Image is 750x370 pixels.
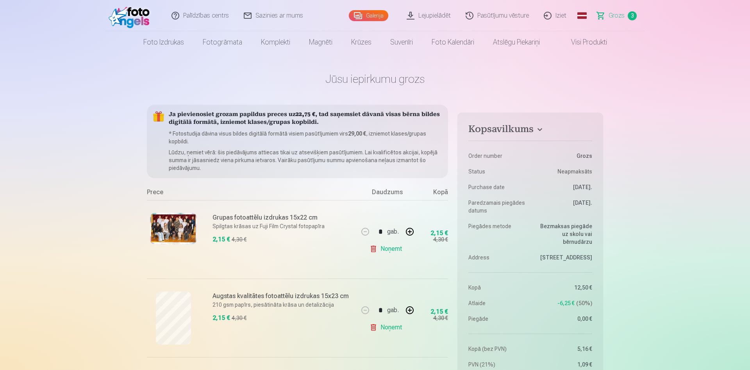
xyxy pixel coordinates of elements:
dt: Paredzamais piegādes datums [468,199,527,214]
dt: Status [468,168,527,175]
a: Atslēgu piekariņi [484,31,549,53]
div: 2,15 € [430,309,448,314]
img: /fa1 [109,3,154,28]
div: 4,30 € [433,314,448,322]
a: Noņemt [370,320,405,335]
div: gab. [387,301,399,320]
p: Spilgtas krāsas uz Fuji Film Crystal fotopapīra [212,222,354,230]
div: 4,30 € [232,314,246,322]
a: Foto izdrukas [134,31,193,53]
div: Prece [147,188,358,200]
dt: Kopā [468,284,527,291]
div: Kopā [417,188,448,200]
p: * Fotostudija dāvina visus bildes digitālā formātā visiem pasūtījumiem virs , izniemot klases/gru... [169,130,442,145]
dt: Address [468,254,527,261]
dd: Grozs [534,152,592,160]
p: Lūdzu, ņemiet vērā: šis piedāvājums attiecas tikai uz atsevišķiem pasūtījumiem. Lai kvalificētos ... [169,148,442,172]
b: 22,75 € [296,112,315,118]
div: 4,30 € [433,236,448,243]
span: 3 [628,11,637,20]
a: Krūzes [342,31,381,53]
h6: Grupas fotoattēlu izdrukas 15x22 cm [212,213,354,222]
dt: PVN (21%) [468,361,527,368]
a: Galerija [349,10,388,21]
h5: Ja pievienosiet grozam papildus preces uz , tad saņemsiet dāvanā visas bērna bildes digitālā form... [169,111,442,127]
dt: Piegāde [468,315,527,323]
h1: Jūsu iepirkumu grozs [147,72,603,86]
a: Magnēti [300,31,342,53]
dt: Kopā (bez PVN) [468,345,527,353]
span: -6,25 € [557,299,575,307]
dt: Piegādes metode [468,222,527,246]
a: Komplekti [252,31,300,53]
h6: Augstas kvalitātes fotoattēlu izdrukas 15x23 cm [212,291,354,301]
a: Suvenīri [381,31,422,53]
div: 2,15 € [212,235,230,244]
dd: [DATE]. [534,183,592,191]
div: 2,15 € [212,313,230,323]
a: Noņemt [370,241,405,257]
b: 29,00 € [348,130,366,137]
a: Foto kalendāri [422,31,484,53]
span: Neapmaksāts [557,168,592,175]
dt: Purchase date [468,183,527,191]
dt: Atlaide [468,299,527,307]
dd: Bezmaksas piegāde uz skolu vai bērnudārzu [534,222,592,246]
p: 210 gsm papīrs, piesātināta krāsa un detalizācija [212,301,354,309]
dd: 0,00 € [534,315,592,323]
dd: [DATE]. [534,199,592,214]
dd: 5,16 € [534,345,592,353]
div: gab. [387,222,399,241]
a: Visi produkti [549,31,616,53]
dd: 12,50 € [534,284,592,291]
div: Daudzums [358,188,417,200]
a: Fotogrāmata [193,31,252,53]
div: 4,30 € [232,236,246,243]
dt: Order number [468,152,527,160]
div: 2,15 € [430,231,448,236]
span: Grozs [609,11,625,20]
dd: 1,09 € [534,361,592,368]
span: 50 % [576,299,592,307]
button: Kopsavilkums [468,123,592,138]
dd: [STREET_ADDRESS] [534,254,592,261]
